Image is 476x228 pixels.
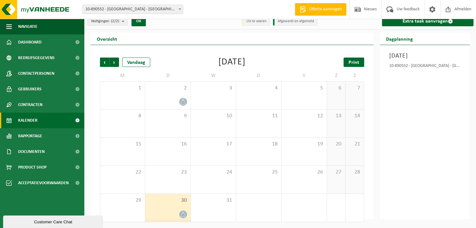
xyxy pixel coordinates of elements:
span: Vestigingen [91,17,119,26]
td: W [191,70,236,81]
span: 22 [103,169,142,176]
span: 9 [148,113,187,119]
span: 24 [194,169,233,176]
span: 25 [239,169,278,176]
span: Print [349,60,359,65]
span: 5 [285,85,324,92]
iframe: chat widget [3,214,104,228]
div: Vandaag [122,58,150,67]
span: Contactpersonen [18,66,54,81]
span: 21 [349,141,360,148]
span: 2 [148,85,187,92]
span: 20 [330,141,342,148]
span: 28 [349,169,360,176]
span: 12 [285,113,324,119]
span: Volgende [110,58,119,67]
h3: [DATE] [389,51,461,61]
span: 3 [194,85,233,92]
span: 23 [148,169,187,176]
span: 29 [103,197,142,204]
span: 4 [239,85,278,92]
div: 10-890552 - [GEOGRAPHIC_DATA] - [GEOGRAPHIC_DATA] [389,64,461,70]
a: Offerte aanvragen [295,3,346,16]
td: M [100,70,145,81]
span: Kalender [18,113,37,128]
span: 30 [148,197,187,204]
li: Afgewerkt en afgemeld [273,17,317,26]
span: Documenten [18,144,45,160]
span: 16 [148,141,187,148]
td: Z [345,70,364,81]
span: 18 [239,141,278,148]
span: 13 [330,113,342,119]
span: Bedrijfsgegevens [18,50,55,66]
span: 14 [349,113,360,119]
span: 15 [103,141,142,148]
span: 19 [285,141,324,148]
span: 8 [103,113,142,119]
a: Extra taak aanvragen [382,16,474,26]
span: Acceptatievoorwaarden [18,175,69,191]
span: Offerte aanvragen [308,6,343,13]
span: 11 [239,113,278,119]
span: Contracten [18,97,42,113]
a: Print [344,58,364,67]
td: V [282,70,327,81]
div: [DATE] [218,58,245,67]
span: 26 [285,169,324,176]
span: Product Shop [18,160,47,175]
span: 6 [330,85,342,92]
td: Z [327,70,345,81]
h2: Overzicht [91,33,123,45]
button: OK [131,16,146,26]
h2: Dagplanning [380,33,419,45]
td: D [236,70,281,81]
span: 10-890552 - BUMACO - NAZARETH [83,5,183,14]
span: Gebruikers [18,81,42,97]
count: (2/2) [111,19,119,23]
span: Vorige [100,58,109,67]
li: Uit te voeren [242,17,270,26]
span: Dashboard [18,34,42,50]
button: Vestigingen(2/2) [87,16,128,26]
td: D [145,70,191,81]
span: 17 [194,141,233,148]
span: 10-890552 - BUMACO - NAZARETH [82,5,183,14]
span: 7 [349,85,360,92]
span: 31 [194,197,233,204]
span: 10 [194,113,233,119]
span: Rapportage [18,128,42,144]
span: 27 [330,169,342,176]
span: 1 [103,85,142,92]
span: Navigatie [18,19,37,34]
